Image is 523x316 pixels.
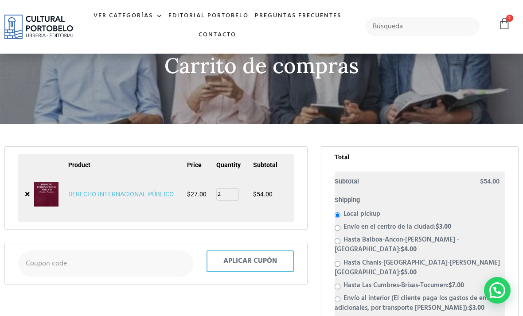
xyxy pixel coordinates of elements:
label: Hasta Balboa-Ancon-[PERSON_NAME] - [GEOGRAPHIC_DATA]: [335,235,459,255]
span: $ [436,222,439,233]
a: Contacto [195,26,239,45]
div: WhatsApp contact [484,277,511,304]
button: Aplicar cupón [207,250,294,272]
a: Editorial Portobelo [165,7,252,26]
span: $ [480,178,484,185]
th: Subtotal [253,160,288,173]
bdi: 3.00 [436,222,451,233]
bdi: 4.00 [401,245,417,255]
input: Product quantity [216,188,239,201]
bdi: 54.00 [253,191,273,198]
span: $ [449,280,452,291]
bdi: 3.00 [469,303,484,313]
bdi: 7.00 [449,280,464,291]
span: 2 [506,15,513,22]
th: Product [68,160,187,173]
input: Búsqueda [365,17,480,36]
label: Envío en el centro de la ciudad: [343,222,451,233]
input: Coupon code [18,250,193,277]
span: $ [401,267,404,278]
bdi: 54.00 [480,178,500,185]
label: Hasta Las Cumbres-Brisas-Tocumen: [343,280,464,291]
label: Envío al interior (El cliente paga los gastos de envío adicionales, por transporte [PERSON_NAME]): [335,293,495,313]
bdi: 5.00 [401,267,417,278]
label: Local pickup [343,209,380,219]
h2: Carrito de compras [12,54,511,78]
bdi: 27.00 [187,191,207,198]
a: Ver Categorías [90,7,165,26]
a: Remove DERECHO INTERNACIONAL PÚBLICO from cart [25,189,30,199]
a: DERECHO INTERNACIONAL PÚBLICO [68,191,174,198]
label: Hasta Chanis-[GEOGRAPHIC_DATA]-[PERSON_NAME][GEOGRAPHIC_DATA]: [335,257,500,278]
a: Preguntas frecuentes [252,7,344,26]
th: Quantity [216,160,253,173]
h2: Total [335,154,505,164]
span: $ [187,191,191,198]
span: $ [401,245,404,255]
span: $ [469,303,472,313]
span: $ [253,191,257,198]
a: 2 [498,17,511,30]
th: Price [187,160,216,173]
